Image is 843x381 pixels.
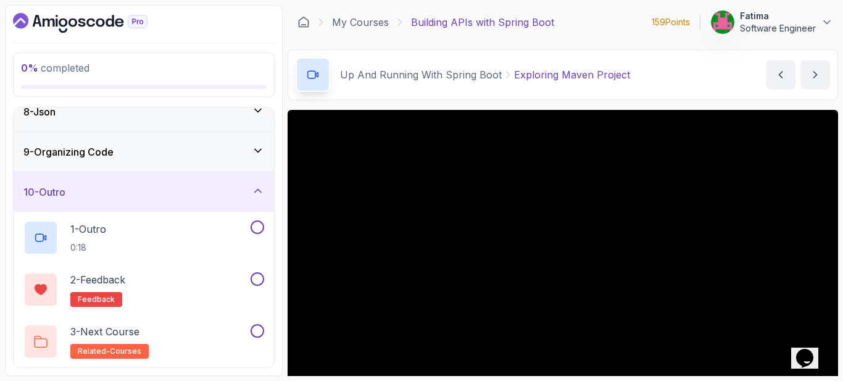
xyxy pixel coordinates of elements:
button: 9-Organizing Code [14,132,274,172]
p: 1 - Outro [70,222,106,237]
span: completed [21,62,89,74]
p: 159 Points [652,16,690,28]
p: Fatima [740,10,816,22]
button: next content [800,60,830,90]
span: 0 % [21,62,38,74]
a: Dashboard [13,13,176,33]
span: feedback [78,295,115,304]
button: user profile imageFatimaSoftware Engineer [710,10,833,35]
a: My Courses [332,15,389,30]
h3: 9 - Organizing Code [23,144,114,159]
p: Exploring Maven Project [514,67,630,82]
button: 8-Json [14,92,274,132]
span: related-courses [78,346,141,356]
a: Dashboard [297,16,310,28]
p: Software Engineer [740,22,816,35]
img: user profile image [711,10,734,34]
p: Up And Running With Spring Boot [340,67,502,82]
button: 3-Next Courserelated-courses [23,324,264,359]
button: 2-Feedbackfeedback [23,272,264,307]
p: 3 - Next Course [70,324,139,339]
h3: 10 - Outro [23,185,65,199]
button: 10-Outro [14,172,274,212]
h3: 8 - Json [23,104,56,119]
button: 1-Outro0:18 [23,220,264,255]
p: Building APIs with Spring Boot [411,15,554,30]
p: 0:18 [70,241,106,254]
button: previous content [766,60,795,90]
p: 2 - Feedback [70,272,125,287]
iframe: chat widget [791,332,831,369]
